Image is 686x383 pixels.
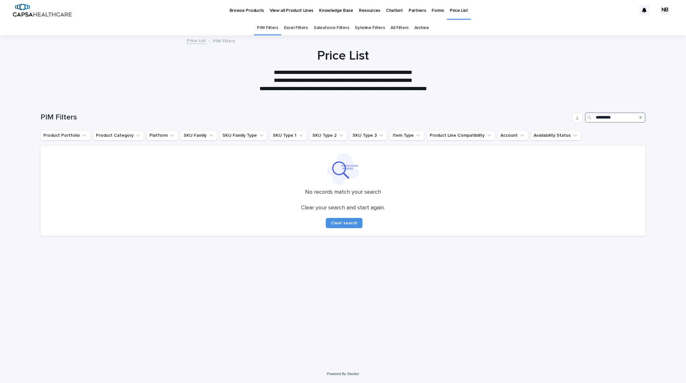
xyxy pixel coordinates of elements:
button: SKU Type 2 [310,130,347,141]
button: Account [498,130,528,141]
button: Product Category [93,130,144,141]
p: No records match your search [48,189,638,196]
a: PIM Filters [257,20,278,35]
button: SKU Family Type [220,130,267,141]
a: Powered By Stacker [327,372,359,376]
a: Excel Filters [284,20,308,35]
button: SKU Family [181,130,217,141]
p: PIM Filters [213,37,235,44]
button: Product Line Compatibility [427,130,495,141]
button: Item Type [390,130,424,141]
p: Clear your search and start again. [301,205,385,212]
a: Archive [414,20,429,35]
input: Search [585,112,646,123]
button: Product Portfolio [40,130,91,141]
button: SKU Type 3 [350,130,387,141]
button: Availability Status [531,130,581,141]
a: All Filters [390,20,409,35]
a: Syteline Filters [355,20,385,35]
a: Salesforce Filters [314,20,349,35]
a: Price List [187,37,206,44]
span: Clear search [331,221,357,225]
button: Clear search [326,218,362,228]
h1: Price List [187,48,499,63]
button: SKU Type 1 [270,130,307,141]
div: NB [660,5,670,15]
button: Platform [147,130,178,141]
h1: PIM Filters [40,113,570,122]
img: B5p4sRfuTuC72oLToeu7 [13,4,72,17]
